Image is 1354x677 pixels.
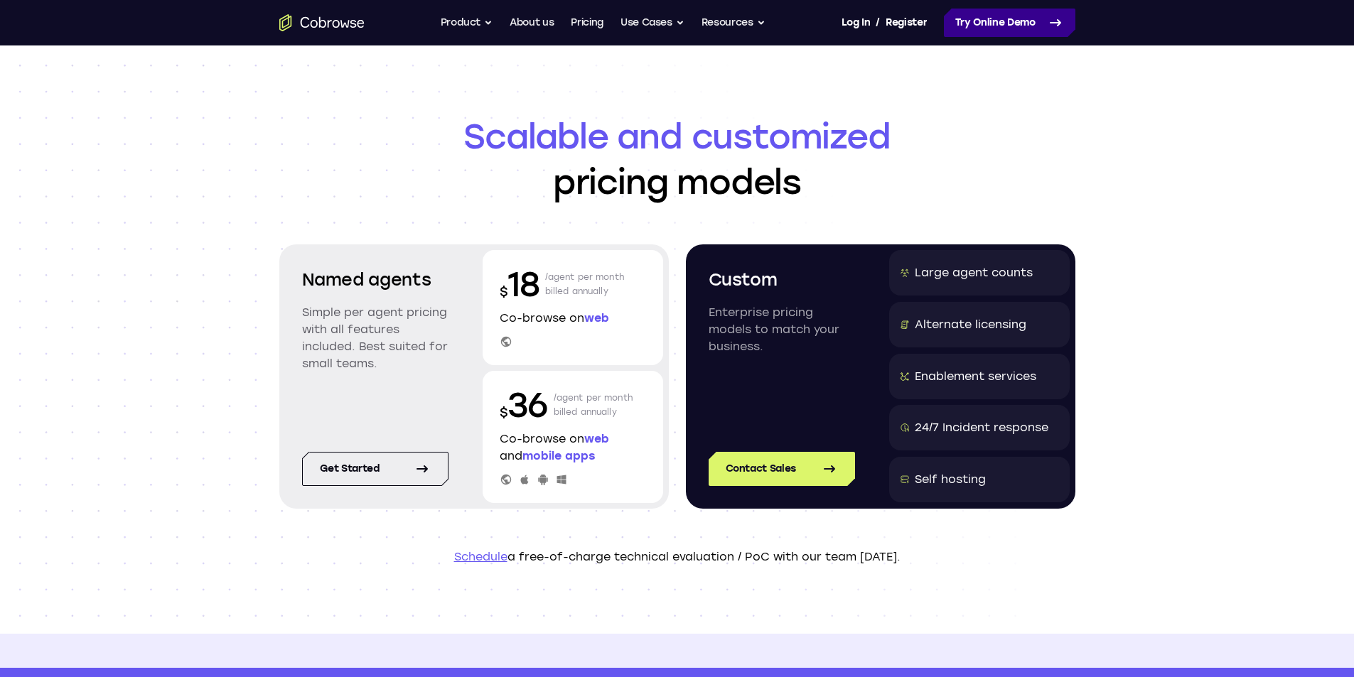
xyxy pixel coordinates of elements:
button: Product [441,9,493,37]
p: 18 [500,261,539,307]
div: Self hosting [915,471,986,488]
h2: Named agents [302,267,448,293]
div: 24/7 Incident response [915,419,1048,436]
a: Go to the home page [279,14,365,31]
p: Simple per agent pricing with all features included. Best suited for small teams. [302,304,448,372]
a: Get started [302,452,448,486]
a: Schedule [454,550,507,563]
p: /agent per month billed annually [554,382,633,428]
h1: pricing models [279,114,1075,205]
p: 36 [500,382,548,428]
span: $ [500,405,508,421]
p: /agent per month billed annually [545,261,625,307]
button: Resources [702,9,765,37]
a: Pricing [571,9,603,37]
div: Alternate licensing [915,316,1026,333]
span: $ [500,284,508,300]
span: / [876,14,880,31]
span: mobile apps [522,449,595,462]
p: Co-browse on [500,310,646,327]
p: Co-browse on and [500,430,646,465]
a: About us [510,9,554,37]
span: web [584,311,609,325]
h2: Custom [709,267,855,293]
a: Log In [842,9,870,37]
p: Enterprise pricing models to match your business. [709,304,855,355]
a: Contact Sales [709,452,855,486]
a: Try Online Demo [944,9,1075,37]
a: Register [886,9,927,37]
p: a free-of-charge technical evaluation / PoC with our team [DATE]. [279,548,1075,565]
div: Enablement services [915,368,1036,385]
span: Scalable and customized [279,114,1075,159]
div: Large agent counts [915,264,1033,281]
button: Use Cases [620,9,684,37]
span: web [584,432,609,445]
